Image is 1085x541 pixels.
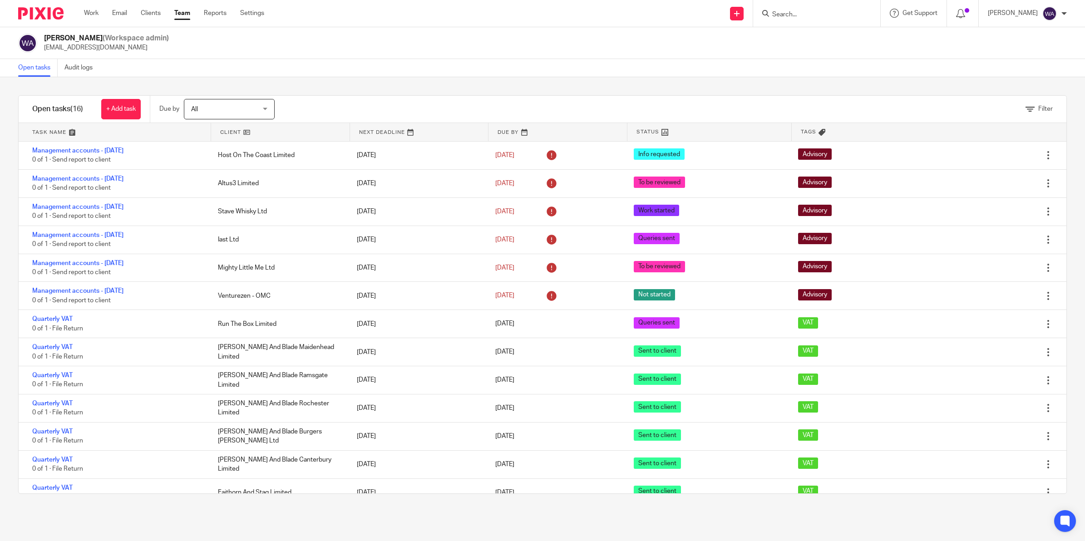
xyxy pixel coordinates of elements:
p: [EMAIL_ADDRESS][DOMAIN_NAME] [44,43,169,52]
h2: [PERSON_NAME] [44,34,169,43]
span: [DATE] [495,377,514,384]
span: 0 of 1 · File Return [32,354,83,360]
span: [DATE] [495,461,514,467]
span: VAT [798,457,818,469]
a: Settings [240,9,264,18]
span: [DATE] [495,349,514,355]
div: [DATE] [348,146,486,164]
span: To be reviewed [634,177,685,188]
img: svg%3E [1042,6,1057,21]
a: Quarterly VAT [32,457,73,463]
span: Status [636,128,659,136]
div: [DATE] [348,427,486,445]
div: [PERSON_NAME] And Blade Burgers [PERSON_NAME] Ltd [209,423,347,450]
a: Quarterly VAT [32,344,73,350]
span: [DATE] [495,236,514,243]
a: Management accounts - [DATE] [32,288,123,294]
span: [DATE] [495,293,514,299]
div: Iast Ltd [209,231,347,249]
div: [PERSON_NAME] And Blade Maidenhead Limited [209,338,347,366]
div: [DATE] [348,371,486,389]
a: + Add task [101,99,141,119]
span: VAT [798,317,818,329]
span: [DATE] [495,489,514,496]
div: [DATE] [348,483,486,502]
span: [DATE] [495,152,514,158]
span: [DATE] [495,208,514,215]
span: 0 of 1 · Send report to client [32,157,111,163]
img: svg%3E [18,34,37,53]
span: Sent to client [634,457,681,469]
a: Management accounts - [DATE] [32,232,123,238]
a: Management accounts - [DATE] [32,260,123,266]
div: [DATE] [348,202,486,221]
div: [DATE] [348,287,486,305]
div: [DATE] [348,315,486,333]
span: 0 of 1 · Send report to client [32,269,111,275]
a: Quarterly VAT [32,372,73,379]
span: VAT [798,401,818,413]
div: [DATE] [348,455,486,473]
div: Mighty Little Me Ltd [209,259,347,277]
span: Advisory [798,289,832,300]
div: [DATE] [348,174,486,192]
span: Advisory [798,205,832,216]
div: [PERSON_NAME] And Blade Ramsgate Limited [209,366,347,394]
a: Management accounts - [DATE] [32,204,123,210]
span: All [191,106,198,113]
span: 0 of 1 · File Return [32,410,83,416]
div: Stave Whisky Ltd [209,202,347,221]
a: Management accounts - [DATE] [32,176,123,182]
span: Sent to client [634,345,681,357]
span: 0 of 1 · File Return [32,438,83,444]
input: Search [771,11,853,19]
span: Info requested [634,148,685,160]
span: Sent to client [634,486,681,497]
div: [PERSON_NAME] And Blade Rochester Limited [209,394,347,422]
a: Quarterly VAT [32,316,73,322]
span: Filter [1038,106,1053,112]
div: [DATE] [348,399,486,417]
span: Advisory [798,177,832,188]
div: [DATE] [348,259,486,277]
div: Altus3 Limited [209,174,347,192]
div: Venturezen - OMC [209,287,347,305]
div: [PERSON_NAME] And Blade Canterbury Limited [209,451,347,478]
a: Email [112,9,127,18]
a: Management accounts - [DATE] [32,148,123,154]
span: 0 of 1 · File Return [32,466,83,472]
span: Queries sent [634,317,680,329]
span: Advisory [798,148,832,160]
span: Sent to client [634,429,681,441]
div: Faithorn And Stag Limited [209,483,347,502]
a: Work [84,9,99,18]
div: Run The Box Limited [209,315,347,333]
span: To be reviewed [634,261,685,272]
span: [DATE] [495,321,514,327]
span: 0 of 1 · Send report to client [32,213,111,219]
h1: Open tasks [32,104,83,114]
div: [DATE] [348,231,486,249]
span: [DATE] [495,433,514,439]
img: Pixie [18,7,64,20]
span: 0 of 1 · File Return [32,325,83,332]
a: Open tasks [18,59,58,77]
span: [DATE] [495,180,514,187]
span: Advisory [798,233,832,244]
span: Tags [801,128,816,136]
span: (16) [70,105,83,113]
span: VAT [798,429,818,441]
span: 0 of 1 · Send report to client [32,297,111,304]
a: Quarterly VAT [32,485,73,491]
p: Due by [159,104,179,113]
a: Reports [204,9,227,18]
a: Team [174,9,190,18]
a: Audit logs [64,59,99,77]
span: VAT [798,374,818,385]
a: Clients [141,9,161,18]
span: Not started [634,289,675,300]
span: (Workspace admin) [103,34,169,42]
span: VAT [798,486,818,497]
a: Quarterly VAT [32,400,73,407]
div: Host On The Coast Limited [209,146,347,164]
